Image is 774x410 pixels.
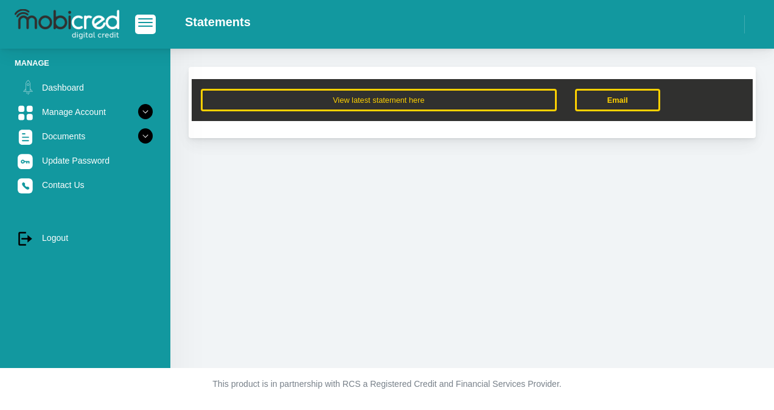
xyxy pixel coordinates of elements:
a: Logout [15,226,156,249]
a: Email [575,89,660,111]
p: This product is in partnership with RCS a Registered Credit and Financial Services Provider. [49,378,725,391]
img: logo-mobicred.svg [15,9,119,40]
a: Dashboard [15,76,156,99]
a: Documents [15,125,156,148]
a: Manage Account [15,100,156,123]
a: Update Password [15,149,156,172]
li: Manage [15,57,156,69]
a: Contact Us [15,173,156,196]
h2: Statements [185,15,251,29]
button: View latest statement here [201,89,557,111]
